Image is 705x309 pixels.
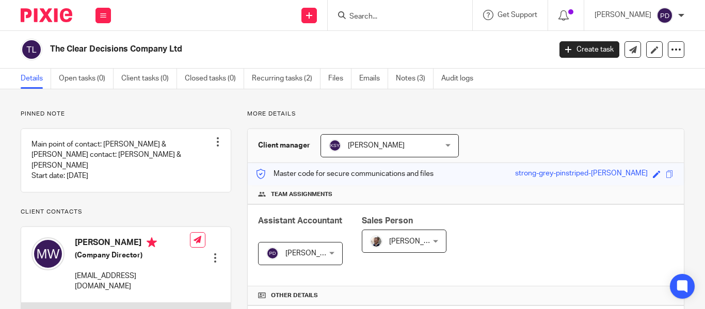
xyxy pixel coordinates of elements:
[515,168,648,180] div: strong-grey-pinstriped-[PERSON_NAME]
[359,69,388,89] a: Emails
[252,69,321,89] a: Recurring tasks (2)
[59,69,114,89] a: Open tasks (0)
[21,110,231,118] p: Pinned note
[329,139,341,152] img: svg%3E
[185,69,244,89] a: Closed tasks (0)
[147,237,157,248] i: Primary
[348,142,405,149] span: [PERSON_NAME]
[21,8,72,22] img: Pixie
[328,69,351,89] a: Files
[258,140,310,151] h3: Client manager
[370,235,382,248] img: Matt%20Circle.png
[441,69,481,89] a: Audit logs
[258,217,342,225] span: Assistant Accountant
[31,237,65,270] img: svg%3E
[498,11,537,19] span: Get Support
[271,190,332,199] span: Team assignments
[121,69,177,89] a: Client tasks (0)
[247,110,684,118] p: More details
[271,291,318,300] span: Other details
[656,7,673,24] img: svg%3E
[21,39,42,60] img: svg%3E
[75,271,190,292] p: [EMAIL_ADDRESS][DOMAIN_NAME]
[348,12,441,22] input: Search
[559,41,619,58] a: Create task
[389,238,446,245] span: [PERSON_NAME]
[362,217,413,225] span: Sales Person
[396,69,434,89] a: Notes (3)
[75,250,190,261] h5: (Company Director)
[285,250,342,257] span: [PERSON_NAME]
[50,44,445,55] h2: The Clear Decisions Company Ltd
[595,10,651,20] p: [PERSON_NAME]
[255,169,434,179] p: Master code for secure communications and files
[21,208,231,216] p: Client contacts
[266,247,279,259] img: svg%3E
[21,69,51,89] a: Details
[75,237,190,250] h4: [PERSON_NAME]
